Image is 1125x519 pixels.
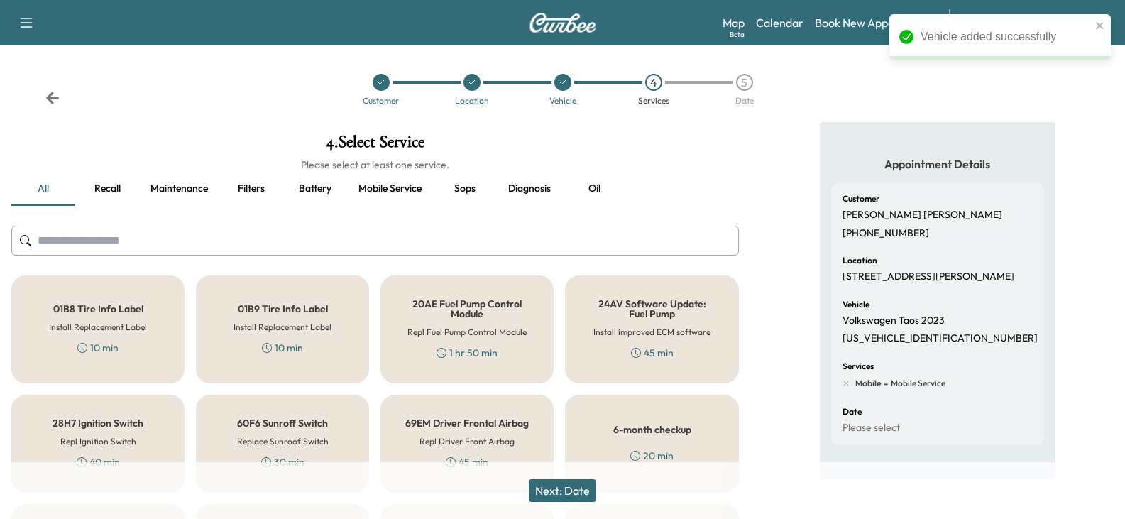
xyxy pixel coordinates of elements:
h5: 01B8 Tire Info Label [53,304,143,314]
button: Maintenance [139,172,219,206]
h6: Vehicle [843,300,869,309]
div: Beta [730,29,745,40]
p: Volkswagen Taos 2023 [843,315,945,327]
h1: 4 . Select Service [11,133,739,158]
h5: Appointment Details [831,156,1044,172]
h5: 60F6 Sunroff Switch [237,418,328,428]
span: Mobile Service [888,378,945,389]
button: Sops [433,172,497,206]
h6: Repl Driver Front Airbag [419,435,515,448]
h6: Repl Fuel Pump Control Module [407,326,527,339]
h5: 69EM Driver Frontal Airbag [405,418,529,428]
p: Please select [843,422,900,435]
div: 1 hr 50 min [437,346,498,360]
div: 45 min [446,455,488,469]
h6: Customer [843,195,879,203]
h6: Please select at least one service. [11,158,739,172]
button: Battery [283,172,347,206]
h5: 28H7 Ignition Switch [53,418,143,428]
h5: 6-month checkup [613,425,691,435]
div: 45 min [631,346,674,360]
h6: Install Replacement Label [234,321,331,334]
button: Filters [219,172,283,206]
div: Vehicle added successfully [921,28,1091,45]
h5: 20AE Fuel Pump Control Module [404,299,530,319]
div: 10 min [262,341,303,355]
a: Book New Appointment [815,14,935,31]
div: Location [455,97,489,105]
p: [US_VEHICLE_IDENTIFICATION_NUMBER] [843,332,1038,345]
button: all [11,172,75,206]
span: - [881,376,888,390]
div: 5 [736,74,753,91]
div: Date [735,97,754,105]
div: basic tabs example [11,172,739,206]
div: Vehicle [549,97,576,105]
button: Next: Date [529,479,596,502]
h5: 24AV Software Update: Fuel Pump [588,299,715,319]
h6: Location [843,256,877,265]
div: 30 min [261,455,304,469]
div: 10 min [77,341,119,355]
button: close [1095,20,1105,31]
span: Mobile [855,378,881,389]
a: Calendar [756,14,803,31]
div: 20 min [630,449,674,463]
h6: Date [843,408,862,416]
p: [PERSON_NAME] [PERSON_NAME] [843,209,1002,222]
button: Oil [562,172,626,206]
h6: Install improved ECM software [593,326,710,339]
h6: Services [843,362,874,371]
h6: Replace Sunroof Switch [237,435,329,448]
h6: Repl Ignition Switch [60,435,136,448]
div: Customer [363,97,399,105]
div: Back [45,91,60,105]
a: MapBeta [723,14,745,31]
div: 40 min [77,455,120,469]
div: Services [638,97,669,105]
button: Mobile service [347,172,433,206]
div: 4 [645,74,662,91]
p: [STREET_ADDRESS][PERSON_NAME] [843,271,1014,283]
p: [PHONE_NUMBER] [843,227,929,240]
img: Curbee Logo [529,13,597,33]
h6: Install Replacement Label [49,321,147,334]
button: Recall [75,172,139,206]
button: Diagnosis [497,172,562,206]
h5: 01B9 Tire Info Label [238,304,328,314]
